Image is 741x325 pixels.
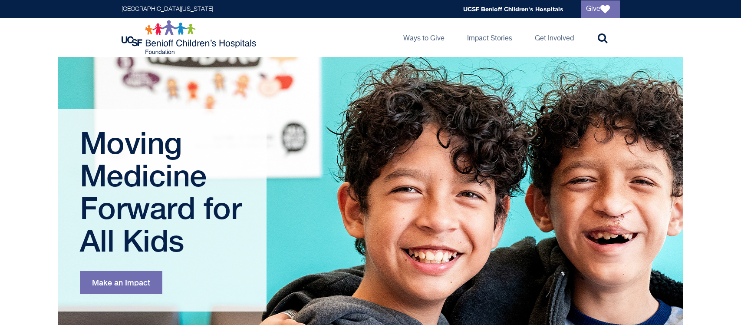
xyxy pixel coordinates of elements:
[122,20,258,55] img: Logo for UCSF Benioff Children's Hospitals Foundation
[463,5,563,13] a: UCSF Benioff Children's Hospitals
[581,0,620,18] a: Give
[528,18,581,57] a: Get Involved
[396,18,451,57] a: Ways to Give
[80,126,247,257] h1: Moving Medicine Forward for All Kids
[460,18,519,57] a: Impact Stories
[80,271,162,294] a: Make an Impact
[122,6,213,12] a: [GEOGRAPHIC_DATA][US_STATE]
